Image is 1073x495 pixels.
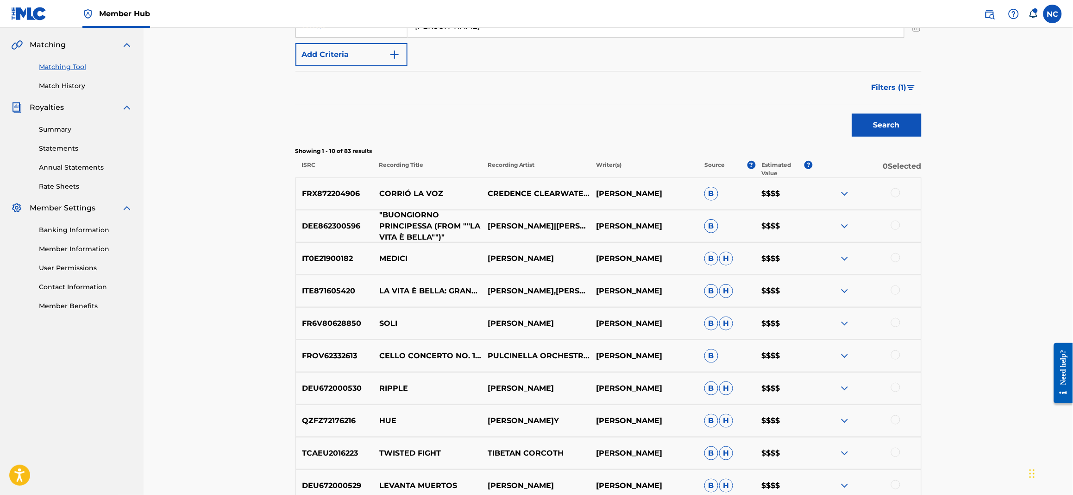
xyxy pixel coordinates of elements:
[839,188,850,199] img: expand
[373,350,482,362] p: CELLO CONCERTO NO. 1 IN F MAJOR: III. LARGO
[39,282,132,292] a: Contact Information
[704,252,718,266] span: B
[719,284,733,298] span: H
[1029,9,1038,19] div: Notifications
[839,318,850,329] img: expand
[1004,5,1023,23] div: Help
[296,221,374,232] p: DEE862300596
[755,253,813,264] p: $$$$
[1047,336,1073,411] iframe: Resource Center
[482,318,590,329] p: [PERSON_NAME]
[590,253,698,264] p: [PERSON_NAME]
[482,286,590,297] p: [PERSON_NAME],[PERSON_NAME]
[373,188,482,199] p: CORRIÓ LA VOZ
[755,221,813,232] p: $$$$
[719,446,733,460] span: H
[39,125,132,134] a: Summary
[295,43,408,66] button: Add Criteria
[1008,8,1019,19] img: help
[704,317,718,330] span: B
[482,253,590,264] p: [PERSON_NAME]
[121,203,132,214] img: expand
[296,350,374,362] p: FROV62332613
[704,219,718,233] span: B
[296,318,374,329] p: FR6V80628850
[373,209,482,243] p: "BUONGIORNO PRINCIPESSA (FROM ""LA VITA È BELLA"")"
[482,161,590,178] p: Recording Artist
[482,448,590,459] p: TIBETAN CORCOTH
[11,102,22,113] img: Royalties
[373,253,482,264] p: MEDICI
[907,85,915,90] img: filter
[590,383,698,394] p: [PERSON_NAME]
[755,480,813,491] p: $$$$
[373,286,482,297] p: LA VITA È BELLA: GRANDE HOTEL VALSE
[590,188,698,199] p: [PERSON_NAME]
[373,383,482,394] p: RIPPLE
[296,480,374,491] p: DEU672000529
[39,225,132,235] a: Banking Information
[747,161,756,169] span: ?
[755,318,813,329] p: $$$$
[39,163,132,172] a: Annual Statements
[39,263,132,273] a: User Permissions
[704,381,718,395] span: B
[755,350,813,362] p: $$$$
[11,7,47,20] img: MLC Logo
[590,221,698,232] p: [PERSON_NAME]
[590,480,698,491] p: [PERSON_NAME]
[590,350,698,362] p: [PERSON_NAME]
[704,187,718,201] span: B
[1029,460,1035,488] div: Trascina
[11,39,23,51] img: Matching
[704,349,718,363] span: B
[296,286,374,297] p: ITE871605420
[82,8,94,19] img: Top Rightsholder
[373,448,482,459] p: TWISTED FIGHT
[482,480,590,491] p: [PERSON_NAME]
[121,39,132,51] img: expand
[39,62,132,72] a: Matching Tool
[852,114,922,137] button: Search
[590,318,698,329] p: [PERSON_NAME]
[762,161,804,178] p: Estimated Value
[980,5,999,23] a: Public Search
[1043,5,1062,23] div: User Menu
[866,76,922,99] button: Filters (1)
[755,383,813,394] p: $$$$
[482,383,590,394] p: [PERSON_NAME]
[121,102,132,113] img: expand
[872,82,907,93] span: Filters ( 1 )
[11,203,22,214] img: Member Settings
[755,286,813,297] p: $$$$
[373,318,482,329] p: SOLI
[719,414,733,428] span: H
[296,448,374,459] p: TCAEU2016223
[719,479,733,493] span: H
[839,350,850,362] img: expand
[839,253,850,264] img: expand
[296,415,374,426] p: QZFZ72176216
[704,479,718,493] span: B
[482,350,590,362] p: PULCINELLA ORCHESTRA|[PERSON_NAME]
[482,188,590,199] p: CREDENCE CLEARWATER REVIVAL
[296,383,374,394] p: DEU672000530
[755,415,813,426] p: $$$$
[296,253,374,264] p: IT0E21900182
[30,203,95,214] span: Member Settings
[39,144,132,153] a: Statements
[373,480,482,491] p: LEVANTA MUERTOS
[1027,451,1073,495] div: Widget chat
[295,161,373,178] p: ISRC
[839,383,850,394] img: expand
[813,161,921,178] p: 0 Selected
[296,188,374,199] p: FRX872204906
[704,446,718,460] span: B
[704,284,718,298] span: B
[590,448,698,459] p: [PERSON_NAME]
[1027,451,1073,495] iframe: Chat Widget
[839,480,850,491] img: expand
[389,49,400,60] img: 9d2ae6d4665cec9f34b9.svg
[590,161,698,178] p: Writer(s)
